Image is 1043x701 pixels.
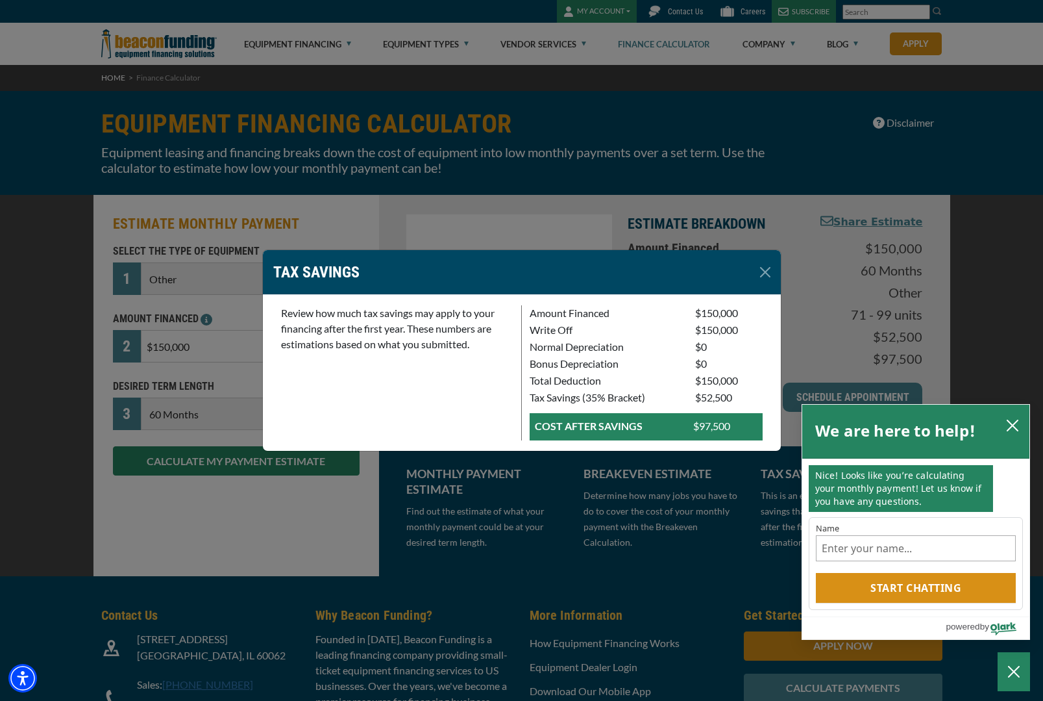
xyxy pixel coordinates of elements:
p: $97,500 [693,418,757,434]
label: Name [816,524,1016,533]
span: powered [946,618,979,635]
p: Total Deduction [530,373,680,389]
p: Normal Depreciation [530,339,680,355]
p: Write Off [530,322,680,338]
button: Start chatting [816,573,1016,603]
p: Nice! Looks like you’re calculating your monthly payment! Let us know if you have any questions. [809,465,993,512]
div: chat [802,459,1029,517]
p: Review how much tax savings may apply to your financing after the first year. These numbers are e... [281,305,513,352]
p: Tax Savings (35% Bracket) [530,390,680,405]
input: Name [816,535,1016,561]
p: $52,500 [695,390,763,405]
div: Accessibility Menu [8,664,37,693]
p: Amount Financed [530,305,680,321]
p: $0 [695,356,763,372]
p: $150,000 [695,322,763,338]
p: COST AFTER SAVINGS [535,418,678,434]
span: by [980,618,989,635]
button: Close [755,262,776,283]
p: TAX SAVINGS [273,261,360,284]
button: Close Chatbox [998,652,1030,691]
a: Powered by Olark [946,617,1029,639]
p: $0 [695,339,763,355]
h2: We are here to help! [815,418,976,444]
p: $150,000 [695,373,763,389]
button: close chatbox [1002,416,1023,434]
p: $150,000 [695,305,763,321]
div: olark chatbox [802,404,1030,640]
p: Bonus Depreciation [530,356,680,372]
